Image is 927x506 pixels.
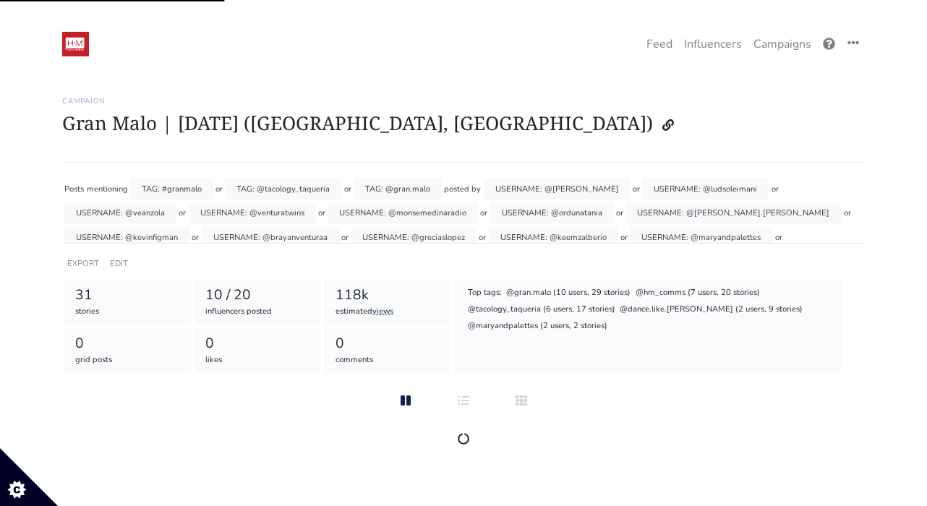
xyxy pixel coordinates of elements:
[205,354,310,366] div: likes
[75,285,180,306] div: 31
[466,286,503,301] div: Top tags:
[110,258,128,269] a: EDIT
[844,203,851,224] div: or
[336,285,440,306] div: 118k
[62,97,865,106] h6: Campaign
[641,30,678,59] a: Feed
[620,227,628,248] div: or
[205,333,310,354] div: 0
[87,179,128,200] div: mentioning
[75,306,180,318] div: stories
[480,203,487,224] div: or
[328,203,478,224] div: USERNAME: @monsemedinaradio
[64,203,176,224] div: USERNAME: @veanzola
[336,306,440,318] div: estimated
[62,111,865,139] h1: Gran Malo | [DATE] ([GEOGRAPHIC_DATA], [GEOGRAPHIC_DATA])
[489,227,618,248] div: USERNAME: @keemzalberio
[64,227,189,248] div: USERNAME: @kevinfigman
[351,227,477,248] div: USERNAME: @greciaslopez
[341,227,349,248] div: or
[772,179,779,200] div: or
[625,203,841,224] div: USERNAME: @[PERSON_NAME].[PERSON_NAME]
[642,179,769,200] div: USERNAME: @ludsoleimani
[479,227,486,248] div: or
[490,203,614,224] div: USERNAME: @ordunatania
[484,179,631,200] div: USERNAME: @[PERSON_NAME]
[205,306,310,318] div: influencers posted
[336,354,440,366] div: comments
[75,354,180,366] div: grid posts
[318,203,325,224] div: or
[630,227,772,248] div: USERNAME: @maryandpalettes
[634,286,761,301] div: @hm_comms (7 users, 20 stories)
[471,179,481,200] div: by
[67,258,99,269] a: EXPORT
[678,30,748,59] a: Influencers
[179,203,186,224] div: or
[466,320,608,334] div: @maryandpalettes (2 users, 2 stories)
[130,179,213,200] div: TAG: #granmalo
[344,179,351,200] div: or
[354,179,442,200] div: TAG: @gran.malo
[192,227,199,248] div: or
[775,227,782,248] div: or
[633,179,640,200] div: or
[202,227,339,248] div: USERNAME: @brayanventuraa
[619,303,804,317] div: @dance.like.[PERSON_NAME] (2 users, 9 stories)
[616,203,623,224] div: or
[64,179,84,200] div: Posts
[62,32,89,56] img: 19:52:48_1547236368
[215,179,223,200] div: or
[748,30,817,59] a: Campaigns
[372,306,393,317] a: views
[225,179,341,200] div: TAG: @tacology_taqueria
[205,285,310,306] div: 10 / 20
[75,333,180,354] div: 0
[336,333,440,354] div: 0
[505,286,632,301] div: @gran.malo (10 users, 29 stories)
[444,179,469,200] div: posted
[466,303,616,317] div: @tacology_taqueria (6 users, 17 stories)
[189,203,316,224] div: USERNAME: @venturatwins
